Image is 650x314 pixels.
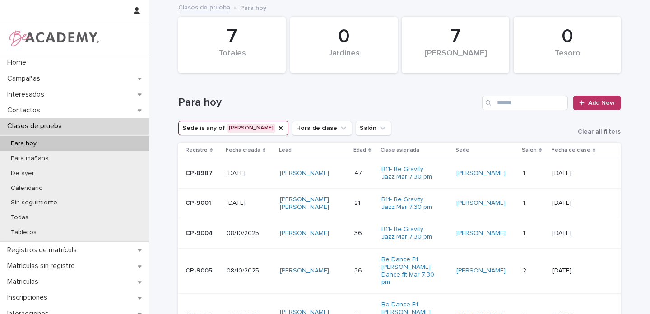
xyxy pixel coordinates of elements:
button: Hora de clase [292,121,352,135]
div: 7 [417,25,494,48]
tr: CP-900408/10/2025[PERSON_NAME] 3636 B11- Be Gravity Jazz Mar 7:30 pm [PERSON_NAME] 11 [DATE] [178,218,621,249]
p: CP-8987 [186,170,219,177]
div: 7 [194,25,270,48]
span: Clear all filters [578,129,621,135]
div: 0 [306,25,382,48]
a: [PERSON_NAME] [456,267,506,275]
p: CP-9001 [186,199,219,207]
a: Clases de prueba [178,2,230,12]
h1: Para hoy [178,96,478,109]
p: Campañas [4,74,47,83]
p: Todas [4,214,36,222]
span: Add New [588,100,615,106]
a: B11- Be Gravity Jazz Mar 7:30 pm [381,226,438,241]
p: Inscripciones [4,293,55,302]
p: Fecha de clase [552,145,590,155]
p: [DATE] [552,170,606,177]
p: [DATE] [227,199,273,207]
a: Be Dance Fit [PERSON_NAME] Dance fit Mar 7:30 pm [381,256,438,286]
p: Matrículas sin registro [4,262,82,270]
p: Sin seguimiento [4,199,65,207]
tr: CP-9001[DATE][PERSON_NAME] [PERSON_NAME] 2121 B11- Be Gravity Jazz Mar 7:30 pm [PERSON_NAME] 11 [... [178,188,621,218]
a: [PERSON_NAME] [PERSON_NAME] [280,196,336,211]
p: CP-9004 [186,230,219,237]
p: 36 [354,265,364,275]
p: [DATE] [552,267,606,275]
p: Salón [522,145,537,155]
a: [PERSON_NAME] [456,170,506,177]
button: Clear all filters [571,129,621,135]
p: 1 [523,168,527,177]
p: 1 [523,228,527,237]
p: Para hoy [4,140,44,148]
img: WPrjXfSUmiLcdUfaYY4Q [7,29,100,47]
tr: CP-900508/10/2025[PERSON_NAME] . 3636 Be Dance Fit [PERSON_NAME] Dance fit Mar 7:30 pm [PERSON_NA... [178,248,621,293]
p: Edad [353,145,366,155]
button: Salón [356,121,391,135]
a: [PERSON_NAME] [456,230,506,237]
p: 47 [354,168,364,177]
p: Para mañana [4,155,56,162]
p: Registro [186,145,208,155]
p: Lead [279,145,292,155]
div: Tesoro [529,49,606,68]
p: [DATE] [552,230,606,237]
p: De ayer [4,170,42,177]
a: B11- Be Gravity Jazz Mar 7:30 pm [381,196,438,211]
p: Home [4,58,33,67]
p: Para hoy [240,2,266,12]
a: [PERSON_NAME] [456,199,506,207]
p: 36 [354,228,364,237]
a: B11- Be Gravity Jazz Mar 7:30 pm [381,166,438,181]
a: Add New [573,96,621,110]
p: Tableros [4,229,44,236]
p: Sede [455,145,469,155]
a: [PERSON_NAME] [280,230,329,237]
p: [DATE] [552,199,606,207]
button: Sede [178,121,288,135]
tr: CP-8987[DATE][PERSON_NAME] 4747 B11- Be Gravity Jazz Mar 7:30 pm [PERSON_NAME] 11 [DATE] [178,158,621,189]
a: [PERSON_NAME] . [280,267,332,275]
p: 08/10/2025 [227,267,273,275]
p: 21 [354,198,362,207]
p: Registros de matrícula [4,246,84,254]
div: 0 [529,25,606,48]
div: Jardines [306,49,382,68]
p: Fecha creada [226,145,260,155]
p: 08/10/2025 [227,230,273,237]
p: Clase asignada [381,145,419,155]
p: Clases de prueba [4,122,69,130]
p: [DATE] [227,170,273,177]
p: Calendario [4,185,50,192]
p: Matriculas [4,277,46,286]
input: Search [482,96,568,110]
div: [PERSON_NAME] [417,49,494,68]
p: 2 [523,265,528,275]
p: Contactos [4,106,47,115]
a: [PERSON_NAME] [280,170,329,177]
p: Interesados [4,90,51,99]
p: 1 [523,198,527,207]
p: CP-9005 [186,267,219,275]
div: Totales [194,49,270,68]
